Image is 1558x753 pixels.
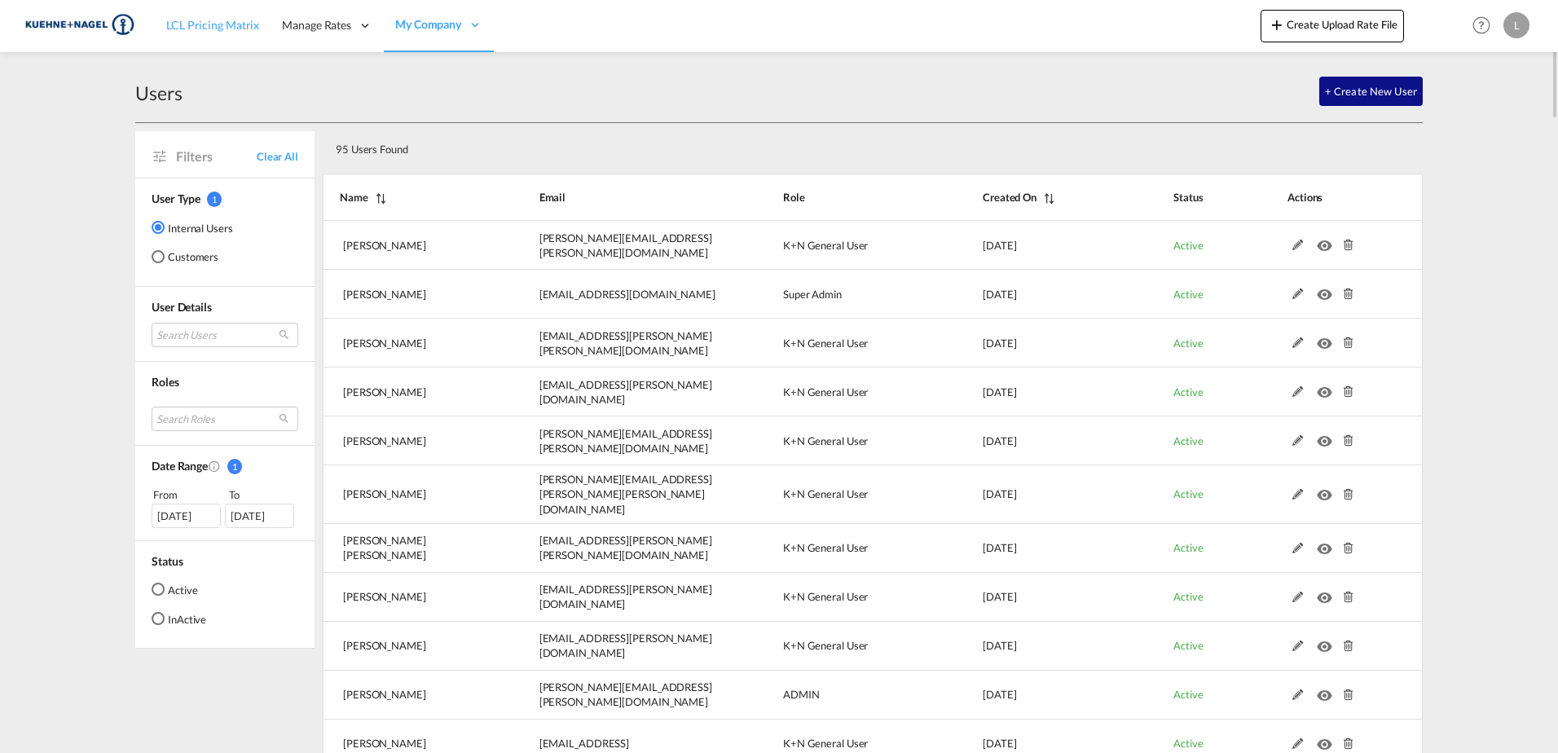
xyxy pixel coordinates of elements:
span: Filters [176,148,257,165]
md-icon: icon-eye [1317,382,1338,394]
span: [PERSON_NAME][EMAIL_ADDRESS][PERSON_NAME][DOMAIN_NAME] [539,231,712,259]
md-radio-button: Customers [152,249,233,265]
button: icon-plus 400-fgCreate Upload Rate File [1261,10,1404,42]
md-icon: icon-eye [1317,284,1338,296]
span: [DATE] [983,639,1016,652]
td: Dinesh Kumar [323,270,499,319]
td: Ravi Kumar [323,671,499,720]
span: 1 [227,459,242,474]
span: [EMAIL_ADDRESS][PERSON_NAME][PERSON_NAME][DOMAIN_NAME] [539,534,712,561]
span: [EMAIL_ADDRESS] [539,737,630,750]
md-icon: Created On [208,460,221,473]
md-radio-button: InActive [152,610,206,627]
td: 2025-07-17 [942,319,1133,368]
td: K+N General User [742,524,942,573]
span: K+N General User [783,434,868,447]
div: 95 Users Found [329,130,1308,163]
button: + Create New User [1319,77,1423,106]
span: K+N General User [783,239,868,252]
span: [PERSON_NAME] [343,737,426,750]
md-icon: icon-eye [1317,333,1338,345]
md-radio-button: Active [152,581,206,597]
td: Super Admin [742,270,942,319]
td: aenis.lankenau@kuehne-nagel.com [499,524,742,573]
td: 2025-07-15 [942,368,1133,416]
span: [PERSON_NAME] [343,688,426,701]
th: Role [742,174,942,221]
span: Active [1173,737,1203,750]
md-icon: icon-eye [1317,685,1338,697]
td: K+N General User [742,465,942,524]
span: Active [1173,688,1203,701]
span: Super Admin [783,288,842,301]
div: L [1503,12,1529,38]
span: [PERSON_NAME] [343,385,426,399]
div: To [227,487,299,503]
td: ravikumar.baniya@freightify.in [499,671,742,720]
span: Active [1173,337,1203,350]
span: LCL Pricing Matrix [166,18,259,32]
md-radio-button: Internal Users [152,219,233,236]
td: Carolina Gonçalves [323,319,499,368]
span: Active [1173,487,1203,500]
span: Help [1468,11,1495,39]
span: [PERSON_NAME][EMAIL_ADDRESS][PERSON_NAME][PERSON_NAME][DOMAIN_NAME] [539,473,712,515]
span: [DATE] [983,487,1016,500]
md-icon: icon-eye [1317,539,1338,550]
span: [PERSON_NAME] [343,288,426,301]
span: Date Range [152,459,208,473]
span: 1 [207,192,222,207]
span: User Type [152,192,200,205]
md-icon: icon-eye [1317,431,1338,443]
span: [EMAIL_ADDRESS][PERSON_NAME][DOMAIN_NAME] [539,378,712,406]
td: carolina.goncalves@kuehne-nagel.com [499,319,742,368]
md-icon: icon-eye [1317,734,1338,746]
span: [EMAIL_ADDRESS][PERSON_NAME][DOMAIN_NAME] [539,632,712,659]
td: K+N General User [742,221,942,270]
md-icon: icon-eye [1317,236,1338,247]
td: K+N General User [742,319,942,368]
span: [EMAIL_ADDRESS][PERSON_NAME][DOMAIN_NAME] [539,583,712,610]
div: Help [1468,11,1503,41]
span: K+N General User [783,487,868,500]
td: 2025-05-27 [942,573,1133,622]
th: Email [499,174,742,221]
td: dinesh.kumar@freightify.co [499,270,742,319]
span: [DATE] [983,434,1016,447]
span: [PERSON_NAME][EMAIL_ADDRESS][PERSON_NAME][DOMAIN_NAME] [539,427,712,455]
td: Myonghan Ahn [323,573,499,622]
td: 2025-08-14 [942,221,1133,270]
td: ADMIN [742,671,942,720]
td: K+N General User [742,416,942,465]
td: Macarena Montaner [323,622,499,671]
span: K+N General User [783,737,868,750]
span: [DATE] [983,239,1016,252]
div: Users [135,80,183,106]
span: [DATE] [983,737,1016,750]
span: From To [DATE][DATE] [152,487,298,527]
td: 2025-08-05 [942,270,1133,319]
div: From [152,487,223,503]
span: ADMIN [783,688,820,701]
span: Status [152,554,183,568]
span: Manage Rates [282,17,351,33]
td: Ramunas Uldukis [323,368,499,416]
span: [DATE] [983,385,1016,399]
span: K+N General User [783,639,868,652]
span: Active [1173,541,1203,554]
span: [DATE] [983,288,1016,301]
span: My Company [395,16,461,33]
th: Status [1133,174,1247,221]
td: 2025-07-01 [942,416,1133,465]
span: Clear All [257,149,298,164]
td: 2025-06-20 [942,465,1133,524]
span: [EMAIL_ADDRESS][PERSON_NAME][PERSON_NAME][DOMAIN_NAME] [539,329,712,357]
th: Name [323,174,499,221]
td: macarena.montaner@kuehne-nagel.com [499,622,742,671]
td: 2025-05-27 [942,622,1133,671]
span: [PERSON_NAME] [343,239,426,252]
span: K+N General User [783,385,868,399]
span: [PERSON_NAME][EMAIL_ADDRESS][PERSON_NAME][DOMAIN_NAME] [539,680,712,708]
span: Active [1173,239,1203,252]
